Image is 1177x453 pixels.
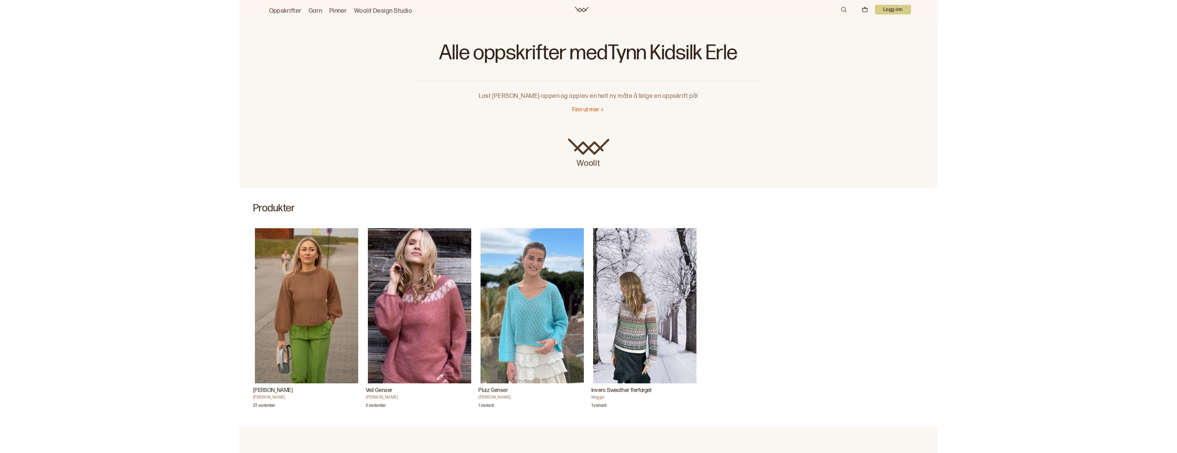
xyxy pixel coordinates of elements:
p: Finn ut mer [572,107,599,114]
img: Mari Kalberg SkjævelandAnnine genser [255,228,358,383]
h3: [PERSON_NAME] [253,386,360,395]
h4: [PERSON_NAME] [478,395,586,400]
a: Pinner [329,6,347,16]
a: Pluiz Genser [478,228,586,413]
img: NaggaInvers Sweather flerfarget [593,228,696,383]
h1: Alle oppskrifter med Tynn Kidsilk Erle [414,41,763,69]
a: Veil Genser [366,228,473,413]
a: Woolit [575,7,589,12]
p: Woolit [568,155,609,169]
a: Annine genser [253,228,360,413]
h4: Nagga [591,395,699,400]
a: Woolit Design Studio [354,6,412,16]
h3: Veil Genser [366,386,473,395]
h4: [PERSON_NAME] [366,395,473,400]
h4: [PERSON_NAME] [253,395,360,400]
a: Oppskrifter [269,6,302,16]
button: User dropdown [875,5,911,14]
img: Ane Kydland ThomassenPluiz Genser [481,228,584,383]
img: Brit Frafjord ØrstavikVeil Genser [368,228,471,383]
p: 1 variant [478,403,494,410]
button: Finn ut mer [572,107,605,114]
p: Last [PERSON_NAME]-appen og opplev en helt ny måte å følge en oppskrift på! [414,80,763,101]
p: 1 variant [591,403,607,410]
p: 2 varianter [366,403,386,410]
p: Logg inn [875,5,911,14]
a: Invers Sweather flerfarget [591,228,699,413]
a: Garn [309,6,322,16]
h2: Produkter [239,188,938,214]
h3: Invers Sweather flerfarget [591,386,699,395]
img: Woolit [568,139,609,155]
p: 27 varianter [253,403,275,410]
h3: Pluiz Genser [478,386,586,395]
a: Woolit [568,139,609,169]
